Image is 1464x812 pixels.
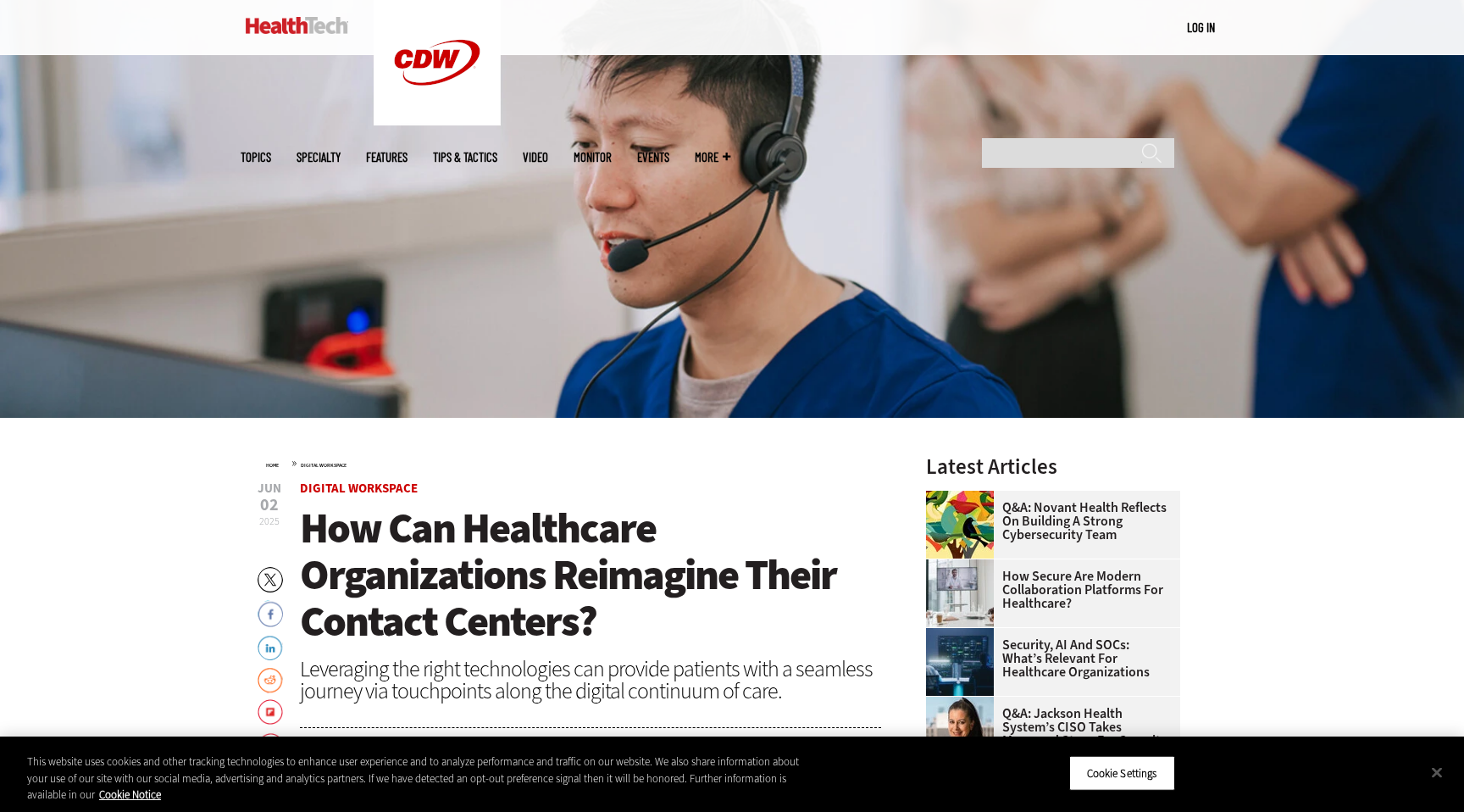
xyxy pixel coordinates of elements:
span: 02 [258,497,281,514]
img: security team in high-tech computer room [926,628,994,696]
div: » [266,456,881,470]
span: How Can Healthcare Organizations Reimagine Their Contact Centers? [300,500,836,649]
a: Q&A: Novant Health Reflects on Building a Strong Cybersecurity Team [926,501,1170,542]
span: More [695,151,730,164]
a: abstract illustration of a tree [926,491,1002,504]
img: care team speaks with physician over conference call [926,559,994,627]
a: More information about your privacy [99,787,161,802]
div: User menu [1187,19,1215,36]
a: Digital Workspace [301,462,347,469]
button: Close [1418,754,1456,791]
span: 2025 [259,514,280,528]
a: Tips & Tactics [433,151,497,164]
a: Video [523,151,548,164]
a: Events [637,151,669,164]
a: Features [366,151,408,164]
span: Jun [258,482,281,495]
a: care team speaks with physician over conference call [926,559,1002,573]
div: This website uses cookies and other tracking technologies to enhance user experience and to analy... [27,754,805,804]
a: Q&A: Jackson Health System’s CISO Takes Measured Steps for Security [926,707,1170,748]
div: Leveraging the right technologies can provide patients with a seamless journey via touchpoints al... [300,658,881,702]
a: CDW [374,112,501,130]
span: Topics [241,151,271,164]
a: Connie Barrera [926,697,1002,710]
a: How Secure Are Modern Collaboration Platforms for Healthcare? [926,570,1170,610]
a: MonITor [574,151,612,164]
a: Home [266,462,279,469]
a: security team in high-tech computer room [926,628,1002,642]
a: Log in [1187,19,1215,35]
a: Security, AI and SOCs: What’s Relevant for Healthcare Organizations [926,638,1170,679]
img: abstract illustration of a tree [926,491,994,559]
a: Digital Workspace [300,480,418,497]
h3: Latest Articles [926,456,1180,477]
span: Specialty [297,151,341,164]
img: Home [246,17,348,34]
button: Cookie Settings [1069,755,1175,791]
img: Connie Barrera [926,697,994,765]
